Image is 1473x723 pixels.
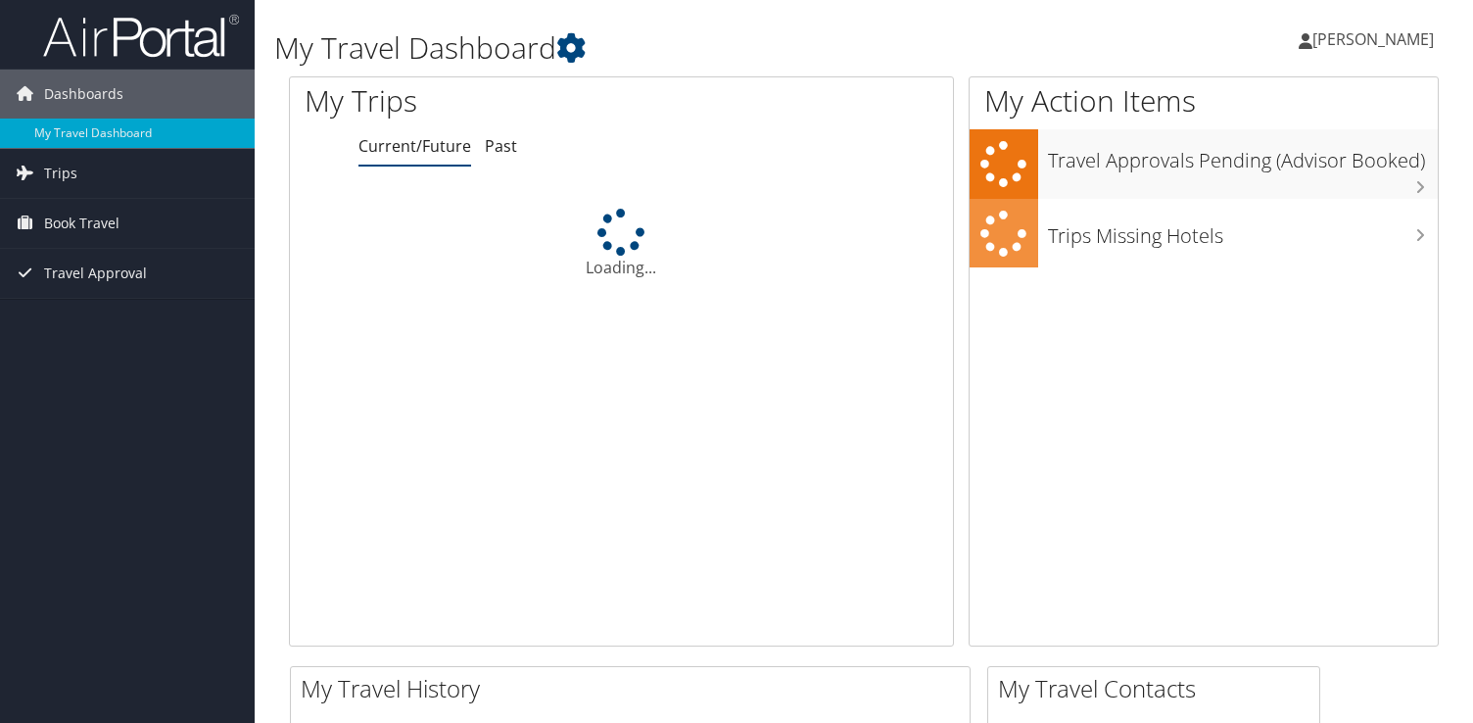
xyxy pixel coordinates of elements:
a: Current/Future [358,135,471,157]
a: Travel Approvals Pending (Advisor Booked) [970,129,1438,199]
h1: My Action Items [970,80,1438,121]
a: Past [485,135,517,157]
h2: My Travel Contacts [998,672,1319,705]
h1: My Travel Dashboard [274,27,1061,69]
div: Loading... [290,209,953,279]
a: Trips Missing Hotels [970,199,1438,268]
h1: My Trips [305,80,662,121]
span: Book Travel [44,199,119,248]
img: airportal-logo.png [43,13,239,59]
span: Travel Approval [44,249,147,298]
a: [PERSON_NAME] [1299,10,1453,69]
h2: My Travel History [301,672,970,705]
span: Dashboards [44,70,123,119]
span: Trips [44,149,77,198]
span: [PERSON_NAME] [1312,28,1434,50]
h3: Trips Missing Hotels [1048,213,1438,250]
h3: Travel Approvals Pending (Advisor Booked) [1048,137,1438,174]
